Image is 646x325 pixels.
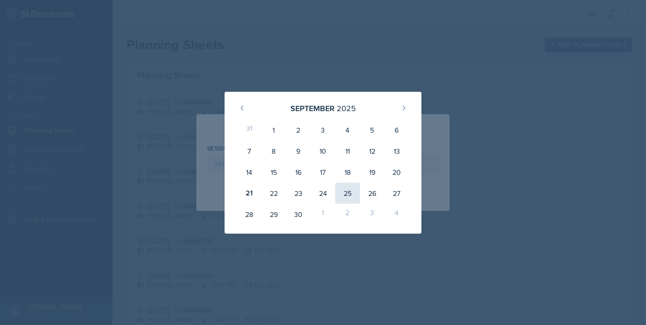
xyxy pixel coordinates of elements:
div: 22 [261,183,286,204]
div: 5 [360,119,385,141]
div: 2 [286,119,311,141]
div: 1 [261,119,286,141]
div: 30 [286,204,311,225]
div: 19 [360,162,385,183]
div: September [290,102,334,114]
div: 24 [311,183,335,204]
div: 13 [385,141,409,162]
div: 1 [311,204,335,225]
div: 17 [311,162,335,183]
div: 2025 [337,102,356,114]
div: 28 [237,204,261,225]
div: 10 [311,141,335,162]
div: 11 [335,141,360,162]
div: 3 [311,119,335,141]
div: 20 [385,162,409,183]
div: 26 [360,183,385,204]
div: 7 [237,141,261,162]
div: 15 [261,162,286,183]
div: 31 [237,119,261,141]
div: 4 [385,204,409,225]
div: 4 [335,119,360,141]
div: 2 [335,204,360,225]
div: 27 [385,183,409,204]
div: 18 [335,162,360,183]
div: 23 [286,183,311,204]
div: 14 [237,162,261,183]
div: 8 [261,141,286,162]
div: 3 [360,204,385,225]
div: 29 [261,204,286,225]
div: 21 [237,183,261,204]
div: 16 [286,162,311,183]
div: 25 [335,183,360,204]
div: 12 [360,141,385,162]
div: 9 [286,141,311,162]
div: 6 [385,119,409,141]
